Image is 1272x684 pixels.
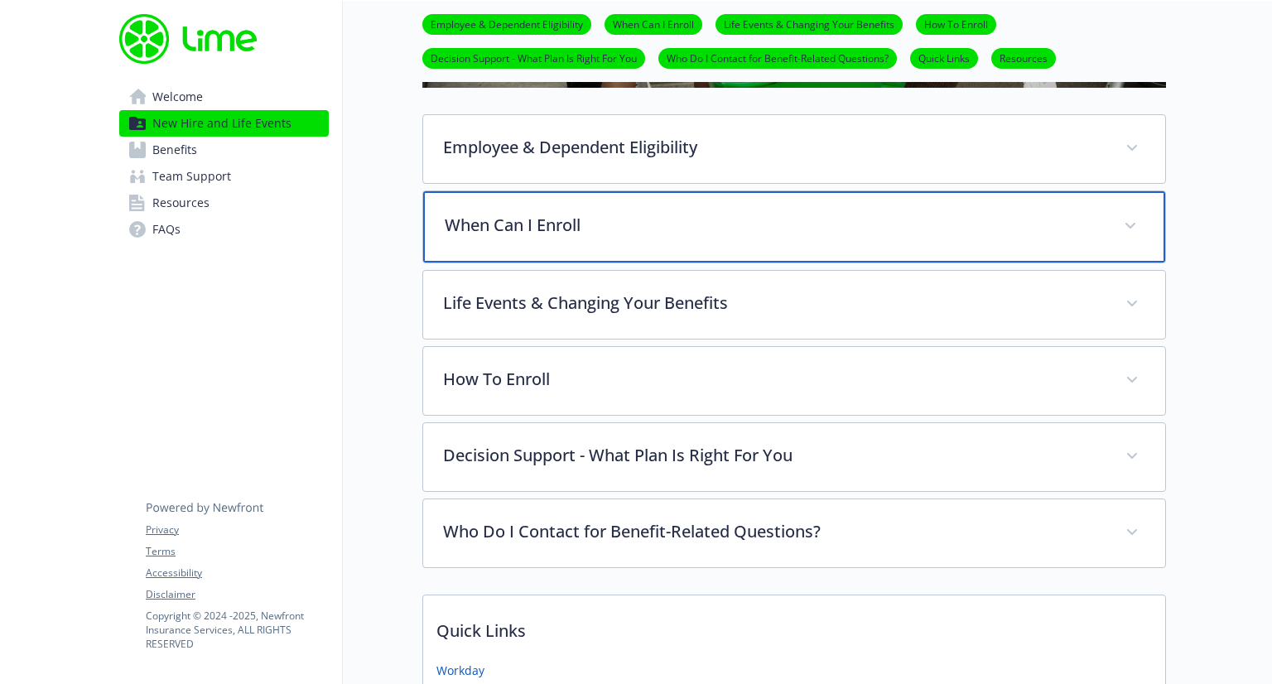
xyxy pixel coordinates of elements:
a: New Hire and Life Events [119,110,329,137]
div: Decision Support - What Plan Is Right For You [423,423,1165,491]
a: Team Support [119,163,329,190]
a: Who Do I Contact for Benefit-Related Questions? [658,50,897,65]
p: Copyright © 2024 - 2025 , Newfront Insurance Services, ALL RIGHTS RESERVED [146,609,328,651]
div: Employee & Dependent Eligibility [423,115,1165,183]
span: Team Support [152,163,231,190]
a: Resources [991,50,1056,65]
a: Quick Links [910,50,978,65]
a: How To Enroll [916,16,996,31]
p: How To Enroll [443,367,1106,392]
a: Life Events & Changing Your Benefits [715,16,903,31]
a: Resources [119,190,329,216]
a: Benefits [119,137,329,163]
a: Disclaimer [146,587,328,602]
div: How To Enroll [423,347,1165,415]
a: Welcome [119,84,329,110]
a: Privacy [146,523,328,537]
a: When Can I Enroll [605,16,702,31]
a: Employee & Dependent Eligibility [422,16,591,31]
span: Resources [152,190,210,216]
a: Accessibility [146,566,328,580]
p: Decision Support - What Plan Is Right For You [443,443,1106,468]
span: Welcome [152,84,203,110]
div: Life Events & Changing Your Benefits [423,271,1165,339]
p: Quick Links [423,595,1165,657]
p: Employee & Dependent Eligibility [443,135,1106,160]
p: Life Events & Changing Your Benefits [443,291,1106,316]
p: When Can I Enroll [445,213,1104,238]
span: Benefits [152,137,197,163]
a: Workday [436,662,484,679]
span: FAQs [152,216,181,243]
a: FAQs [119,216,329,243]
p: Who Do I Contact for Benefit-Related Questions? [443,519,1106,544]
span: New Hire and Life Events [152,110,291,137]
div: Who Do I Contact for Benefit-Related Questions? [423,499,1165,567]
a: Decision Support - What Plan Is Right For You [422,50,645,65]
a: Terms [146,544,328,559]
div: When Can I Enroll [423,191,1165,263]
